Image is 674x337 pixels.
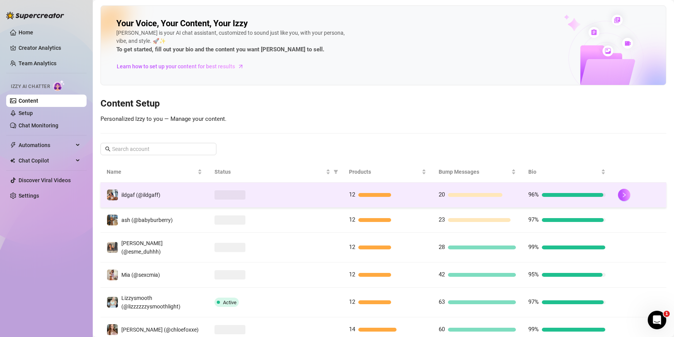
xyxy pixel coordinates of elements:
[19,154,73,167] span: Chat Copilot
[439,191,445,198] span: 20
[19,122,58,129] a: Chat Monitoring
[528,191,539,198] span: 96%
[439,168,510,176] span: Bump Messages
[439,326,445,333] span: 60
[349,168,420,176] span: Products
[107,324,118,335] img: Chloe (@chloefoxxe)
[121,217,173,223] span: ash (@babyburberry)
[19,177,71,183] a: Discover Viral Videos
[100,161,208,183] th: Name
[546,6,666,85] img: ai-chatter-content-library-cLFOSyPT.png
[528,216,539,223] span: 97%
[107,242,118,253] img: Esmeralda (@esme_duhhh)
[528,244,539,251] span: 99%
[439,216,445,223] span: 23
[116,60,250,73] a: Learn how to set up your content for best results
[349,271,355,278] span: 12
[107,269,118,280] img: Mia (@sexcmia)
[117,62,235,71] span: Learn how to set up your content for best results
[343,161,432,183] th: Products
[439,244,445,251] span: 28
[19,60,56,66] a: Team Analytics
[349,298,355,305] span: 12
[121,295,180,310] span: Lizzysmooth (@lizzzzzzysmoothlight)
[522,161,612,183] th: Bio
[107,168,196,176] span: Name
[208,161,343,183] th: Status
[100,98,666,110] h3: Content Setup
[19,110,33,116] a: Setup
[121,240,163,255] span: [PERSON_NAME] (@esme_duhhh)
[10,158,15,163] img: Chat Copilot
[6,12,64,19] img: logo-BBDzfeDw.svg
[648,311,666,329] iframe: Intercom live chat
[621,192,627,198] span: right
[214,168,325,176] span: Status
[528,326,539,333] span: 99%
[439,298,445,305] span: 63
[664,311,670,317] span: 1
[349,191,355,198] span: 12
[107,297,118,308] img: Lizzysmooth (@lizzzzzzysmoothlight)
[19,98,38,104] a: Content
[107,190,118,200] img: ildgaf (@ildgaff)
[116,18,248,29] h2: Your Voice, Your Content, Your Izzy
[112,145,206,153] input: Search account
[19,42,80,54] a: Creator Analytics
[100,115,226,122] span: Personalized Izzy to you — Manage your content.
[116,46,324,53] strong: To get started, fill out your bio and the content you want [PERSON_NAME] to sell.
[332,166,340,178] span: filter
[116,29,348,54] div: [PERSON_NAME] is your AI chat assistant, customized to sound just like you, with your persona, vi...
[528,298,539,305] span: 97%
[349,244,355,251] span: 12
[121,272,160,278] span: Mia (@sexcmia)
[105,146,111,152] span: search
[334,169,338,174] span: filter
[10,142,16,148] span: thunderbolt
[223,300,237,305] span: Active
[19,29,33,36] a: Home
[439,271,445,278] span: 42
[19,193,39,199] a: Settings
[237,63,245,70] span: arrow-right
[121,192,160,198] span: ildgaf (@ildgaff)
[528,271,539,278] span: 95%
[107,215,118,225] img: ash (@babyburberry)
[432,161,522,183] th: Bump Messages
[11,83,50,90] span: Izzy AI Chatter
[618,189,630,201] button: right
[53,80,65,91] img: AI Chatter
[19,139,73,151] span: Automations
[121,327,199,333] span: [PERSON_NAME] (@chloefoxxe)
[349,326,355,333] span: 14
[349,216,355,223] span: 12
[528,168,599,176] span: Bio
